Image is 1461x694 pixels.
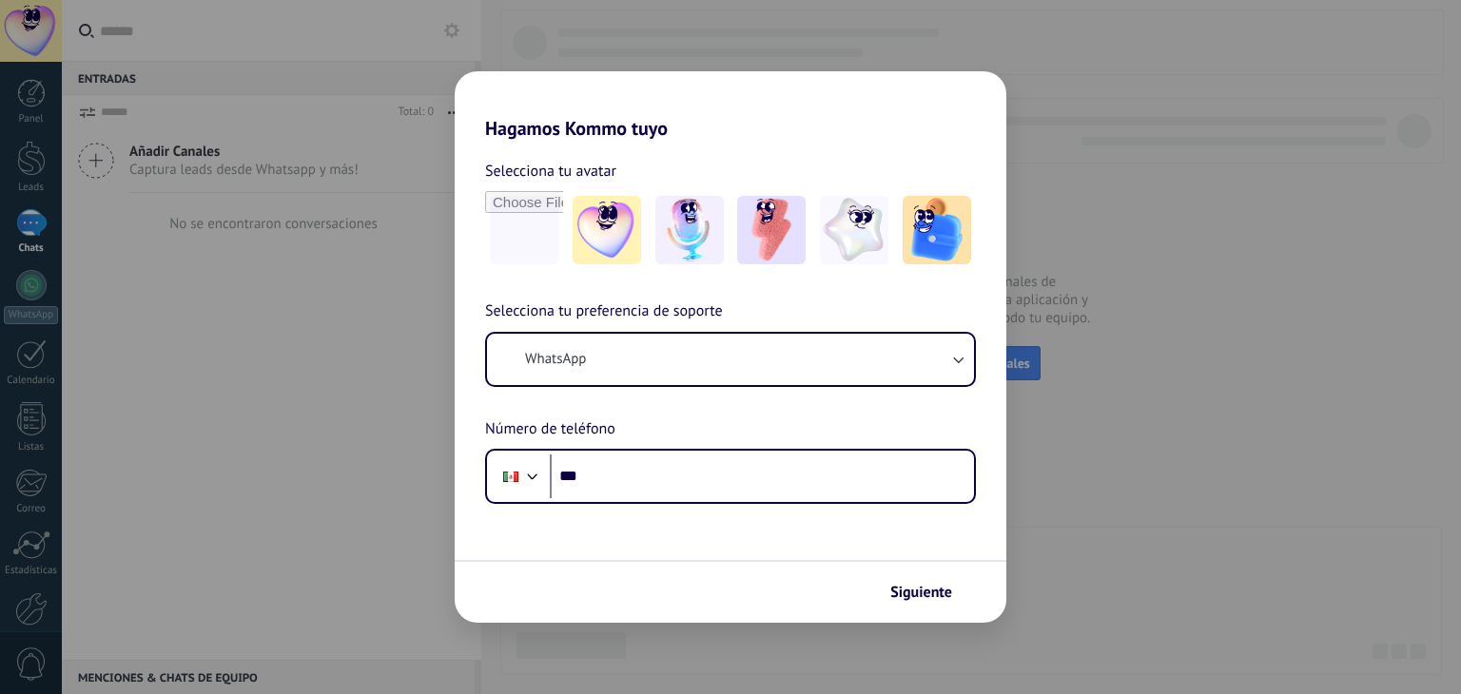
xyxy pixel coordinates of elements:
[487,334,974,385] button: WhatsApp
[525,350,586,369] span: WhatsApp
[903,196,971,264] img: -5.jpeg
[485,417,615,442] span: Número de teléfono
[455,71,1006,140] h2: Hagamos Kommo tuyo
[573,196,641,264] img: -1.jpeg
[485,159,616,183] span: Selecciona tu avatar
[882,576,978,608] button: Siguiente
[493,456,529,496] div: Mexico: + 52
[485,299,723,324] span: Selecciona tu preferencia de soporte
[655,196,724,264] img: -2.jpeg
[890,586,952,599] span: Siguiente
[737,196,806,264] img: -3.jpeg
[820,196,888,264] img: -4.jpeg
